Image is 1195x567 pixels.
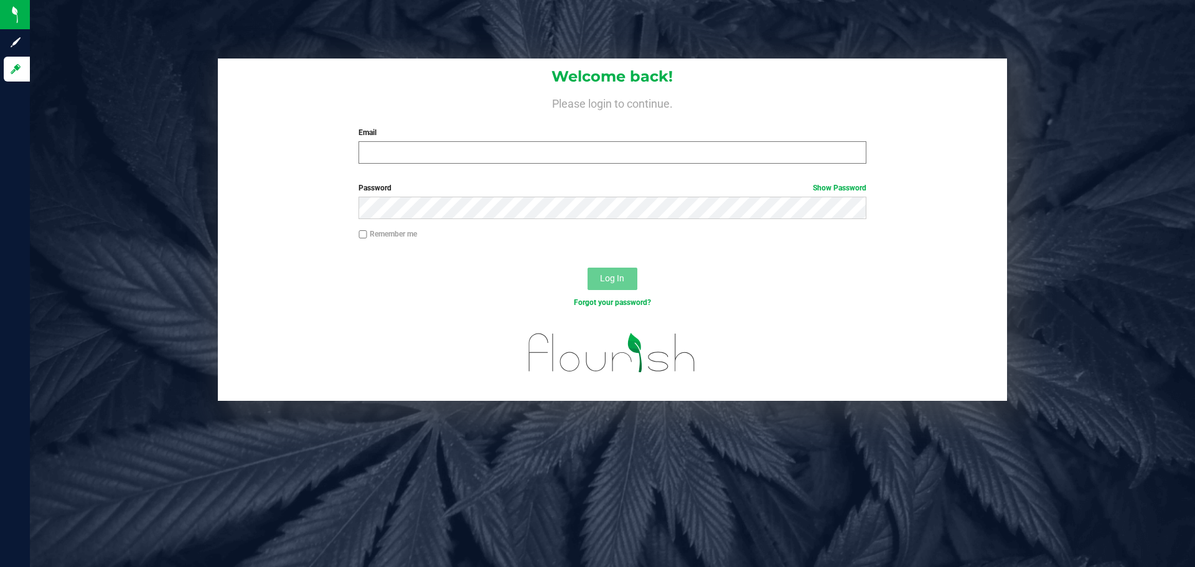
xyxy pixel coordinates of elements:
[358,184,391,192] span: Password
[218,68,1007,85] h1: Welcome back!
[358,228,417,240] label: Remember me
[358,127,866,138] label: Email
[218,95,1007,110] h4: Please login to continue.
[600,273,624,283] span: Log In
[513,321,711,385] img: flourish_logo.svg
[9,36,22,49] inline-svg: Sign up
[574,298,651,307] a: Forgot your password?
[813,184,866,192] a: Show Password
[588,268,637,290] button: Log In
[9,63,22,75] inline-svg: Log in
[358,230,367,239] input: Remember me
